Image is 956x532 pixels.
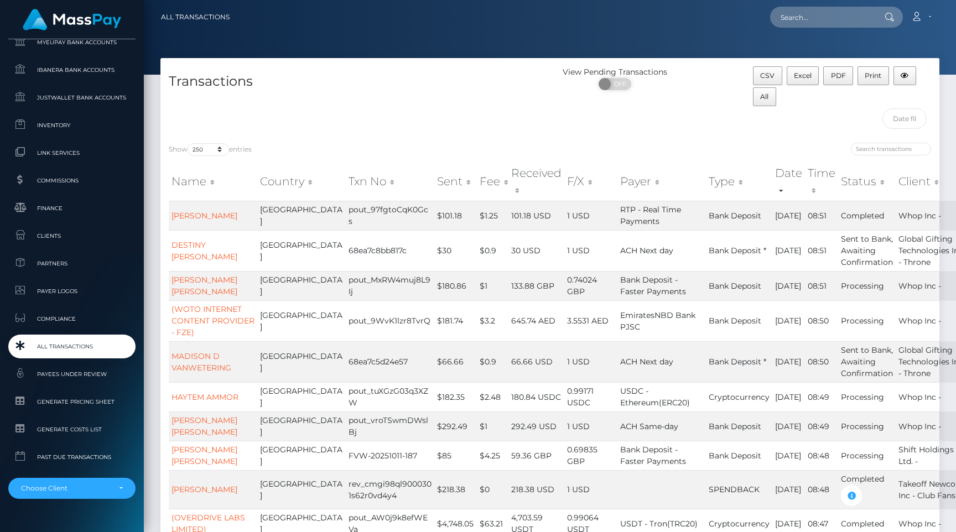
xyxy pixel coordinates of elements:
a: Link Services [8,141,136,165]
div: Choose Client [21,484,110,493]
td: 08:48 [805,441,838,470]
td: Bank Deposit [706,300,772,341]
td: $3.2 [477,300,508,341]
span: Ibanera Bank Accounts [13,64,131,76]
td: 08:50 [805,341,838,382]
a: HAYTEM AMMOR [172,392,238,402]
span: EmiratesNBD Bank PJSC [620,310,695,332]
th: Type: activate to sort column ascending [706,162,772,201]
td: [DATE] [772,470,805,509]
td: $182.35 [434,382,477,411]
input: Date filter [882,108,927,129]
a: Payer Logos [8,279,136,303]
a: All Transactions [161,6,230,29]
span: All Transactions [13,340,131,353]
td: Processing [838,382,896,411]
a: (WOTO INTERNET CONTENT PROVIDER - FZE) [172,304,254,337]
th: Received: activate to sort column ascending [508,162,564,201]
td: 101.18 USD [508,201,564,230]
th: Payer: activate to sort column ascending [617,162,706,201]
button: Print [858,66,889,85]
td: [GEOGRAPHIC_DATA] [257,441,346,470]
td: $30 [434,230,477,271]
button: Column visibility [893,66,916,85]
td: 66.66 USD [508,341,564,382]
a: [PERSON_NAME] [PERSON_NAME] [172,445,237,466]
a: [PERSON_NAME] [172,484,237,494]
span: CSV [760,71,775,80]
h4: Transactions [169,72,542,91]
span: PDF [831,71,846,80]
span: Bank Deposit - Faster Payments [620,275,686,296]
input: Search... [770,7,874,28]
a: Generate Costs List [8,418,136,441]
td: 645.74 AED [508,300,564,341]
div: View Pending Transactions [550,66,680,78]
td: Bank Deposit * [706,230,772,271]
td: $101.18 [434,201,477,230]
a: [PERSON_NAME] [PERSON_NAME] [172,275,237,296]
span: Clients [13,230,131,242]
td: Cryptocurrency [706,382,772,411]
span: Commissions [13,174,131,187]
input: Search transactions [851,143,931,155]
a: DESTINY [PERSON_NAME] [172,240,237,262]
span: Finance [13,202,131,215]
td: Bank Deposit [706,411,772,441]
th: F/X: activate to sort column ascending [564,162,617,201]
span: RTP - Real Time Payments [620,205,681,226]
td: 59.36 GBP [508,441,564,470]
a: JustWallet Bank Accounts [8,86,136,109]
td: [GEOGRAPHIC_DATA] [257,341,346,382]
td: $1 [477,411,508,441]
span: Link Services [13,147,131,159]
td: FVW-20251011-187 [346,441,434,470]
td: 08:49 [805,382,838,411]
td: 1 USD [564,230,617,271]
span: Bank Deposit - Faster Payments [620,445,686,466]
span: USDT - Tron(TRC20) [620,519,698,529]
span: Excel [794,71,812,80]
td: Completed [838,470,896,509]
td: 0.99171 USDC [564,382,617,411]
select: Showentries [188,143,229,156]
td: $4.25 [477,441,508,470]
td: pout_tuXGzG03q3XZW [346,382,434,411]
td: [DATE] [772,271,805,300]
td: Sent to Bank, Awaiting Confirmation [838,230,896,271]
a: Generate Pricing Sheet [8,390,136,414]
td: $181.74 [434,300,477,341]
td: Sent to Bank, Awaiting Confirmation [838,341,896,382]
td: [GEOGRAPHIC_DATA] [257,271,346,300]
td: 0.74024 GBP [564,271,617,300]
th: Date: activate to sort column ascending [772,162,805,201]
a: Compliance [8,307,136,331]
td: [GEOGRAPHIC_DATA] [257,300,346,341]
a: MADISON D VANWETERING [172,351,231,373]
span: Generate Pricing Sheet [13,395,131,408]
span: Compliance [13,312,131,325]
td: SPENDBACK [706,470,772,509]
td: $0.9 [477,341,508,382]
td: 08:48 [805,470,838,509]
td: pout_97fgtoCqK0Gcs [346,201,434,230]
img: MassPay Logo [23,9,121,30]
td: $0 [477,470,508,509]
span: USDC - Ethereum(ERC20) [620,386,690,408]
td: [DATE] [772,382,805,411]
th: Country: activate to sort column ascending [257,162,346,201]
td: $1 [477,271,508,300]
td: [DATE] [772,201,805,230]
a: MyEUPay Bank Accounts [8,30,136,54]
span: ACH Next day [620,357,673,367]
td: 08:51 [805,201,838,230]
td: [DATE] [772,441,805,470]
td: Bank Deposit [706,201,772,230]
button: CSV [753,66,782,85]
td: [GEOGRAPHIC_DATA] [257,230,346,271]
button: All [753,87,776,106]
button: Excel [787,66,819,85]
th: Name: activate to sort column ascending [169,162,257,201]
td: Bank Deposit * [706,341,772,382]
th: Fee: activate to sort column ascending [477,162,508,201]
